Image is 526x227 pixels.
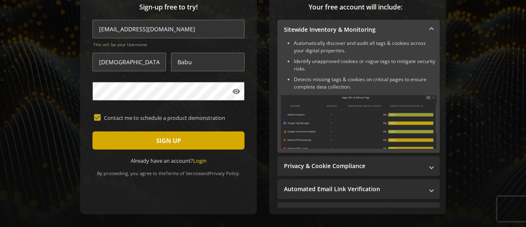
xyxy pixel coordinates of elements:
mat-panel-title: Sitewide Inventory & Monitoring [284,26,423,34]
span: Sign-up free to try! [92,2,245,12]
a: Terms of Service [166,170,201,176]
li: Identify unapproved cookies or rogue tags to mitigate security risks. [294,58,436,73]
input: Last Name * [171,53,245,71]
mat-expansion-panel-header: Privacy & Cookie Compliance [277,156,440,176]
input: First Name * [92,53,166,71]
span: SIGN UP [156,133,181,148]
mat-panel-title: Automated Email Link Verification [284,185,423,193]
div: Sitewide Inventory & Monitoring [277,40,440,153]
mat-expansion-panel-header: Sitewide Inventory & Monitoring [277,20,440,40]
li: Detects missing tags & cookies on critical pages to ensure complete data collection. [294,76,436,91]
mat-expansion-panel-header: Performance Monitoring with Web Vitals [277,202,440,222]
a: Login [193,157,207,164]
div: Already have an account? [92,157,245,165]
mat-icon: visibility [232,87,240,96]
li: Automatically discover and audit all tags & cookies across your digital properties. [294,40,436,54]
input: Email Address (name@work-email.com) * [92,20,245,38]
span: This will be your Username [93,42,245,47]
mat-expansion-panel-header: Automated Email Link Verification [277,179,440,199]
button: SIGN UP [92,131,245,150]
a: Privacy Policy [209,170,239,176]
mat-panel-title: Privacy & Cookie Compliance [284,162,423,170]
label: Contact me to schedule a product demonstration [101,114,243,122]
img: Sitewide Inventory & Monitoring [281,95,436,149]
div: By proceeding, you agree to the and . [92,165,245,176]
span: Your free account will include: [277,2,434,12]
